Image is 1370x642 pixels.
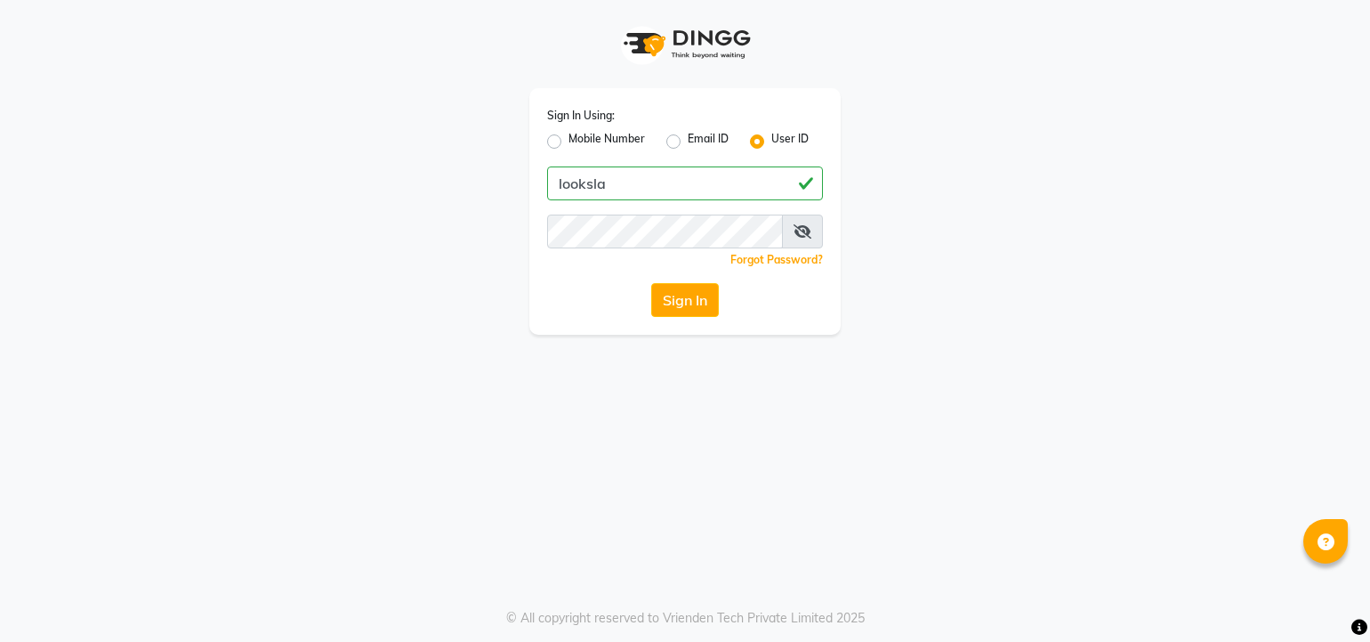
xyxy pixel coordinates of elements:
[651,283,719,317] button: Sign In
[730,253,823,266] a: Forgot Password?
[771,131,809,152] label: User ID
[568,131,645,152] label: Mobile Number
[547,215,783,248] input: Username
[1295,571,1352,624] iframe: chat widget
[614,18,756,70] img: logo1.svg
[688,131,729,152] label: Email ID
[547,108,615,124] label: Sign In Using:
[547,167,823,200] input: Username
